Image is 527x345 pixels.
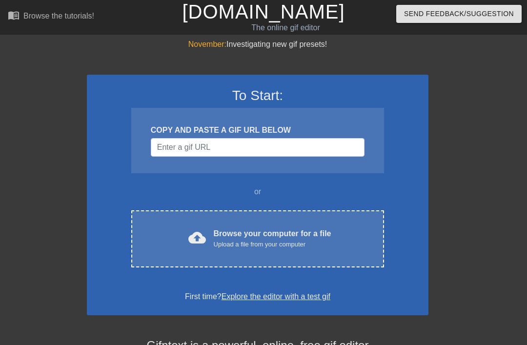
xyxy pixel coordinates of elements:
[8,9,94,24] a: Browse the tutorials!
[23,12,94,20] div: Browse the tutorials!
[222,292,330,301] a: Explore the editor with a test gif
[112,186,403,198] div: or
[100,87,416,104] h3: To Start:
[188,229,206,246] span: cloud_upload
[404,8,514,20] span: Send Feedback/Suggestion
[214,228,331,249] div: Browse your computer for a file
[151,138,365,157] input: Username
[8,9,20,21] span: menu_book
[214,240,331,249] div: Upload a file from your computer
[100,291,416,303] div: First time?
[87,39,428,50] div: Investigating new gif presets!
[182,1,345,22] a: [DOMAIN_NAME]
[396,5,522,23] button: Send Feedback/Suggestion
[151,124,365,136] div: COPY AND PASTE A GIF URL BELOW
[188,40,226,48] span: November:
[181,22,391,34] div: The online gif editor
